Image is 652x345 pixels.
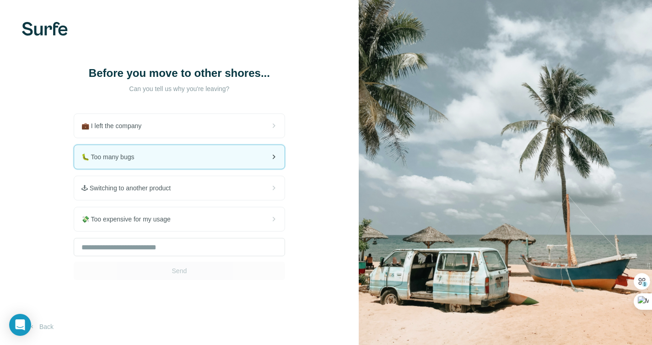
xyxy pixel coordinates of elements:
span: 🕹 Switching to another product [81,183,178,193]
span: 🐛 Too many bugs [81,152,142,162]
h1: Before you move to other shores... [88,66,271,81]
img: Surfe's logo [22,22,68,36]
button: Back [22,318,60,335]
div: Open Intercom Messenger [9,314,31,336]
span: 💸 Too expensive for my usage [81,215,178,224]
p: Can you tell us why you're leaving? [88,84,271,93]
span: 💼 I left the company [81,121,149,130]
